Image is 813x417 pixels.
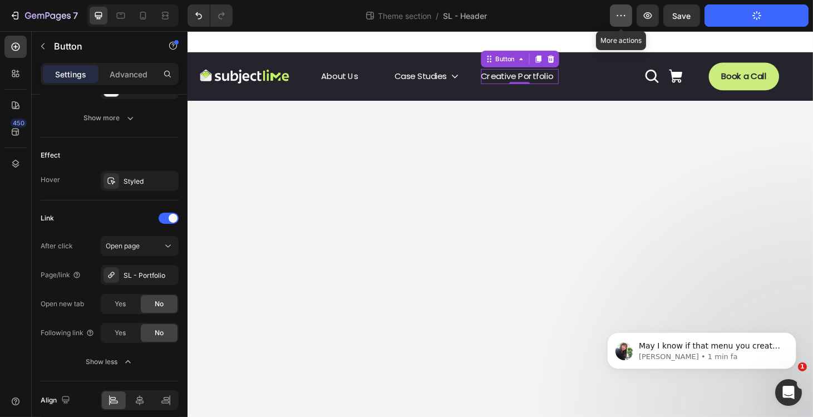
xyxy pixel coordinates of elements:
p: Button [54,40,149,53]
p: Book a Call [570,40,618,56]
div: Hover [41,175,60,185]
div: Align [41,393,72,408]
button: 7 [4,4,83,27]
div: Following link [41,328,95,338]
a: Case Studies [221,40,290,56]
span: 1 [798,362,807,371]
p: Advanced [110,68,147,80]
div: Styled [124,176,176,187]
div: After click [41,241,73,251]
a: Book a Call [556,33,632,63]
button: Show less [41,352,179,372]
span: / [436,10,438,22]
iframe: Intercom live chat [775,379,802,406]
iframe: Design area [188,31,813,417]
span: Open page [106,242,140,250]
div: Show more [84,112,136,124]
div: Button [327,24,352,35]
iframe: Intercom notifications messaggio [590,309,813,387]
span: Theme section [376,10,433,22]
div: Undo/Redo [188,4,233,27]
div: Effect [41,150,60,160]
span: Save [673,11,691,21]
div: Open new tab [41,299,84,309]
button: Show more [41,108,179,128]
div: Show less [86,356,134,367]
p: 7 [73,9,78,22]
span: Yes [115,328,126,338]
div: SL - Portfolio [124,271,176,281]
button: Save [663,4,700,27]
p: Case Studies [221,40,277,56]
span: SL - Header [443,10,487,22]
button: Open page [101,236,179,256]
div: Link [41,213,54,223]
a: Creative Portfolio [313,40,391,56]
span: No [155,328,164,338]
span: Yes [115,299,126,309]
span: No [155,299,164,309]
div: 450 [11,119,27,127]
p: Settings [55,68,86,80]
div: Page/link [41,270,81,280]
